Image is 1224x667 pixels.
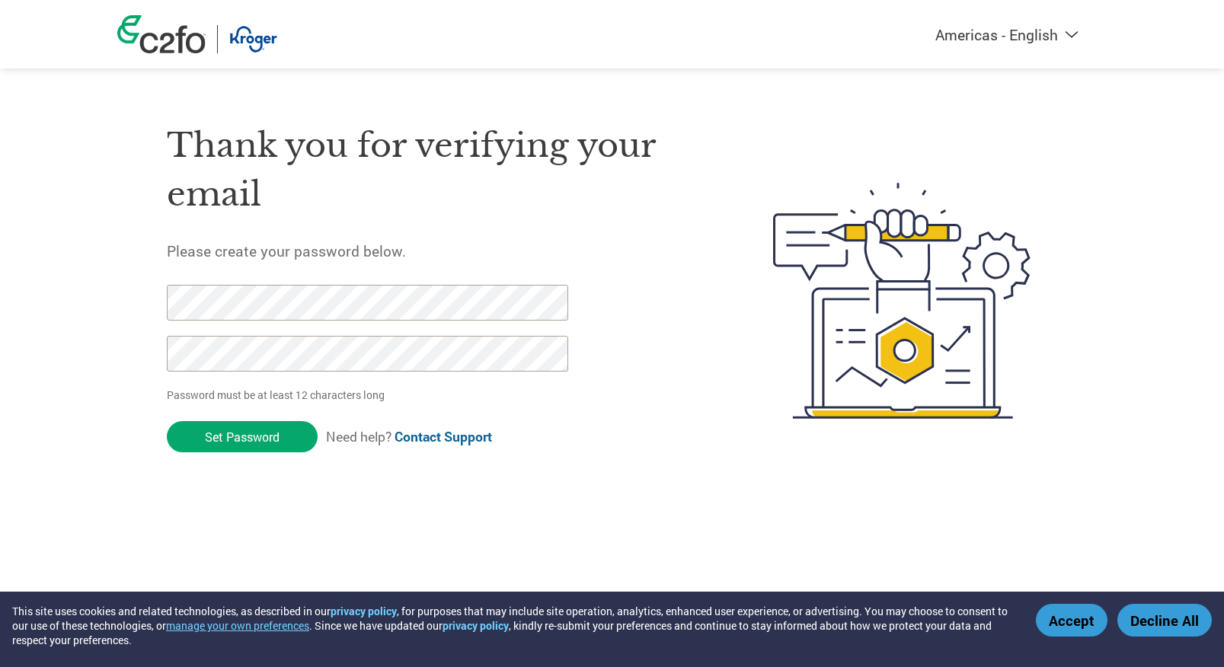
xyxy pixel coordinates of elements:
button: Accept [1036,604,1107,637]
button: manage your own preferences [166,618,309,633]
img: Kroger [229,25,277,53]
h5: Please create your password below. [167,241,701,260]
div: This site uses cookies and related technologies, as described in our , for purposes that may incl... [12,604,1014,647]
p: Password must be at least 12 characters long [167,387,574,403]
a: privacy policy [331,604,397,618]
h1: Thank you for verifying your email [167,121,701,219]
a: Contact Support [395,428,492,445]
a: privacy policy [443,618,509,633]
button: Decline All [1117,604,1212,637]
img: create-password [746,99,1058,503]
span: Need help? [326,428,492,445]
img: c2fo logo [117,15,206,53]
input: Set Password [167,421,318,452]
